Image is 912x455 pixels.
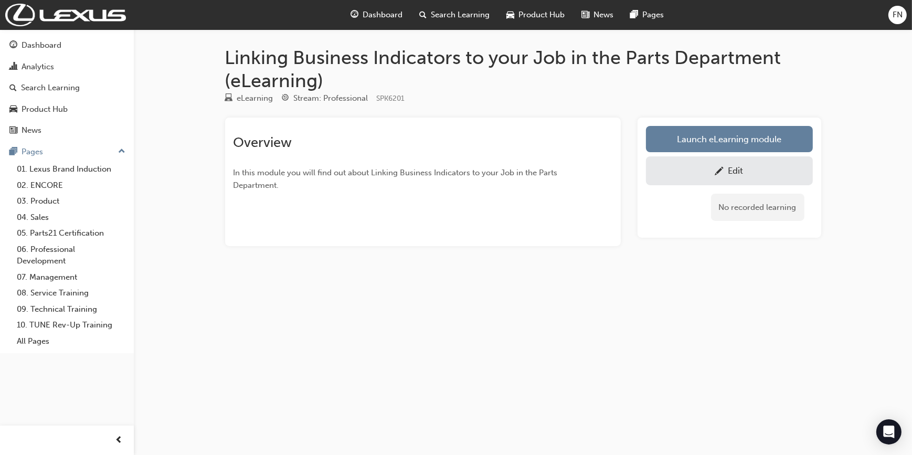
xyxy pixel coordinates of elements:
[13,177,130,194] a: 02. ENCORE
[498,4,573,26] a: car-iconProduct Hub
[581,8,589,22] span: news-icon
[13,241,130,269] a: 06. Professional Development
[294,92,368,104] div: Stream: Professional
[593,9,613,21] span: News
[4,121,130,140] a: News
[22,103,68,115] div: Product Hub
[351,8,358,22] span: guage-icon
[506,8,514,22] span: car-icon
[431,9,490,21] span: Search Learning
[363,9,402,21] span: Dashboard
[9,147,17,157] span: pages-icon
[342,4,411,26] a: guage-iconDashboard
[225,94,233,103] span: learningResourceType_ELEARNING-icon
[622,4,672,26] a: pages-iconPages
[13,225,130,241] a: 05. Parts21 Certification
[225,46,821,92] h1: Linking Business Indicators to your Job in the Parts Department (eLearning)
[5,4,126,26] img: Trak
[715,167,724,177] span: pencil-icon
[282,94,290,103] span: target-icon
[9,62,17,72] span: chart-icon
[115,434,123,447] span: prev-icon
[13,269,130,285] a: 07. Management
[22,61,54,73] div: Analytics
[234,168,560,190] span: In this module you will find out about Linking Business Indicators to your Job in the Parts Depar...
[888,6,907,24] button: FN
[9,126,17,135] span: news-icon
[237,92,273,104] div: eLearning
[4,100,130,119] a: Product Hub
[13,333,130,350] a: All Pages
[22,39,61,51] div: Dashboard
[893,9,903,21] span: FN
[22,146,43,158] div: Pages
[13,285,130,301] a: 08. Service Training
[9,105,17,114] span: car-icon
[630,8,638,22] span: pages-icon
[9,83,17,93] span: search-icon
[518,9,565,21] span: Product Hub
[9,41,17,50] span: guage-icon
[876,419,902,445] div: Open Intercom Messenger
[4,36,130,55] a: Dashboard
[646,156,813,185] a: Edit
[22,124,41,136] div: News
[4,142,130,162] button: Pages
[13,301,130,318] a: 09. Technical Training
[419,8,427,22] span: search-icon
[711,194,804,221] div: No recorded learning
[411,4,498,26] a: search-iconSearch Learning
[13,209,130,226] a: 04. Sales
[234,134,292,151] span: Overview
[573,4,622,26] a: news-iconNews
[225,92,273,105] div: Type
[13,161,130,177] a: 01. Lexus Brand Induction
[21,82,80,94] div: Search Learning
[728,165,744,176] div: Edit
[4,78,130,98] a: Search Learning
[377,94,405,103] span: Learning resource code
[642,9,664,21] span: Pages
[282,92,368,105] div: Stream
[4,34,130,142] button: DashboardAnalyticsSearch LearningProduct HubNews
[4,57,130,77] a: Analytics
[646,126,813,152] a: Launch eLearning module
[13,193,130,209] a: 03. Product
[118,145,125,158] span: up-icon
[13,317,130,333] a: 10. TUNE Rev-Up Training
